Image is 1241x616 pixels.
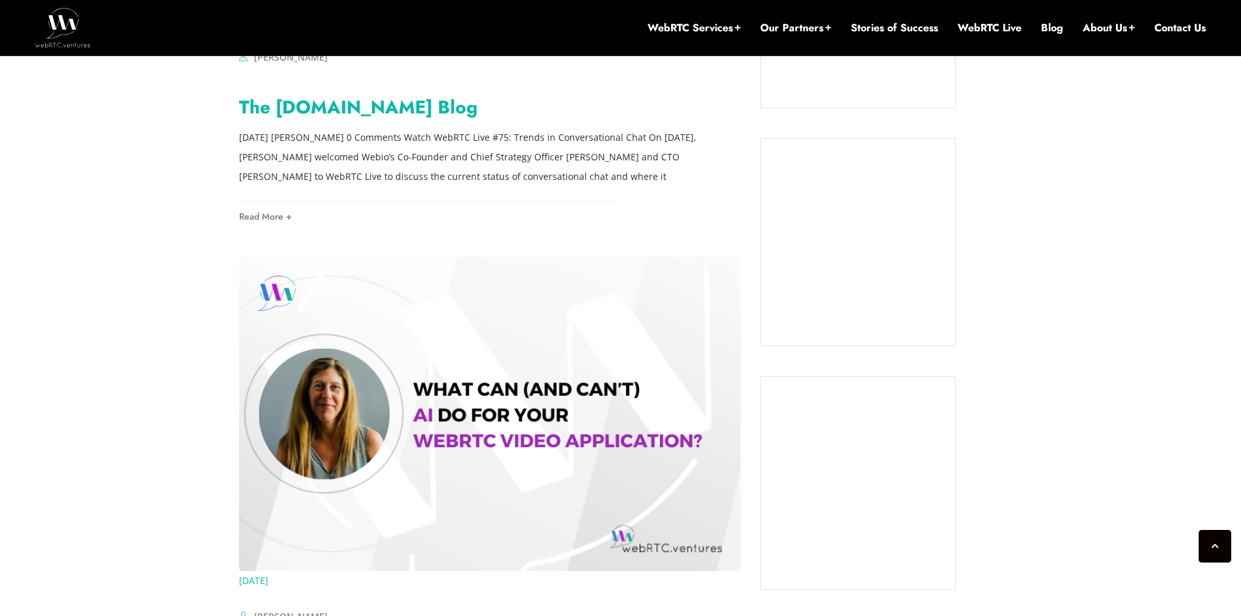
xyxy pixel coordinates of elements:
a: Blog [1041,21,1063,35]
iframe: Embedded CTA [774,152,942,332]
a: WebRTC Services [648,21,741,35]
a: Stories of Success [851,21,938,35]
iframe: Embedded CTA [774,390,942,576]
a: Our Partners [760,21,831,35]
a: Contact Us [1154,21,1206,35]
a: WebRTC Live [958,21,1021,35]
a: About Us [1083,21,1135,35]
a: [PERSON_NAME] [254,51,328,63]
a: The [DOMAIN_NAME] Blog [239,94,478,121]
img: WebRTC.ventures [35,8,91,47]
a: [DATE] [239,571,268,591]
p: [DATE] [PERSON_NAME] 0 Comments Watch WebRTC Live #75: Trends in Conversational Chat On [DATE], [... [239,128,741,186]
a: Read More + [239,212,292,221]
